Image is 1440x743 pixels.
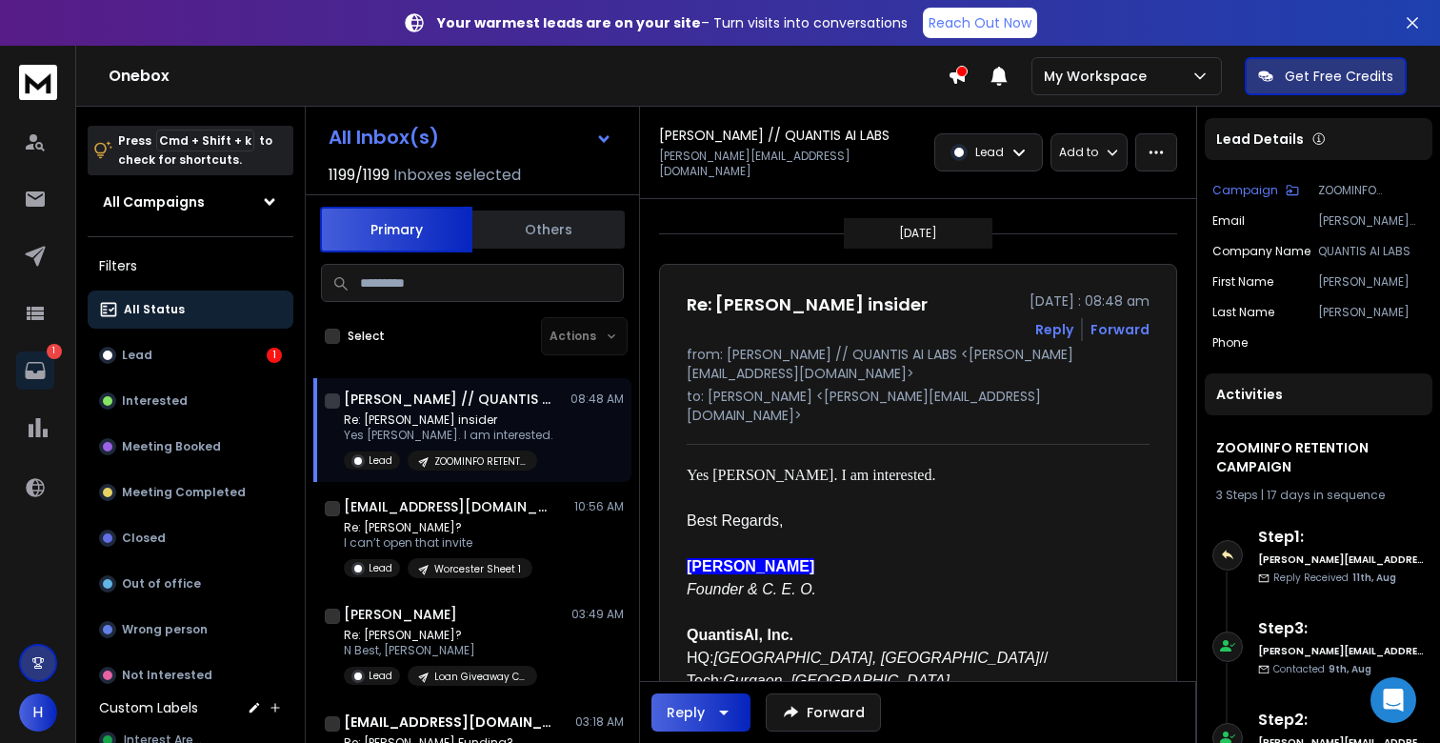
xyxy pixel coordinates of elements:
[1258,526,1425,549] h6: Step 1 :
[99,698,198,717] h3: Custom Labels
[369,669,392,683] p: Lead
[1216,130,1304,149] p: Lead Details
[899,226,937,241] p: [DATE]
[437,13,701,32] strong: Your warmest leads are on your site
[344,520,532,535] p: Re: [PERSON_NAME]?
[1285,67,1393,86] p: Get Free Credits
[344,390,553,409] h1: [PERSON_NAME] // QUANTIS AI LABS
[88,565,293,603] button: Out of office
[1267,487,1385,503] span: 17 days in sequence
[348,329,385,344] label: Select
[766,693,881,732] button: Forward
[687,627,793,643] span: QuantisAI, Inc.
[313,118,628,156] button: All Inbox(s)
[575,714,624,730] p: 03:18 AM
[122,576,201,592] p: Out of office
[344,535,532,551] p: I can’t open that invite
[369,453,392,468] p: Lead
[344,713,553,732] h1: [EMAIL_ADDRESS][DOMAIN_NAME]
[88,291,293,329] button: All Status
[723,673,950,689] i: Gurgaon, [GEOGRAPHIC_DATA]
[713,650,1039,666] i: [GEOGRAPHIC_DATA], [GEOGRAPHIC_DATA]
[329,164,390,187] span: 1199 / 1199
[1090,320,1150,339] div: Forward
[1212,274,1273,290] p: First Name
[344,628,537,643] p: Re: [PERSON_NAME]?
[1258,644,1425,658] h6: [PERSON_NAME][EMAIL_ADDRESS][DOMAIN_NAME]
[1212,213,1245,229] p: Email
[434,454,526,469] p: ZOOMINFO RETENTION CAMPAIGN
[1258,552,1425,567] h6: [PERSON_NAME][EMAIL_ADDRESS][DOMAIN_NAME]
[88,252,293,279] h3: Filters
[434,562,521,576] p: Worcester Sheet 1
[651,693,750,732] button: Reply
[667,703,705,722] div: Reply
[1212,183,1278,198] p: Campaign
[1205,373,1432,415] div: Activities
[434,670,526,684] p: Loan Giveaway CEM
[1318,305,1425,320] p: [PERSON_NAME]
[687,650,1051,689] span: HQ: // Tech:
[320,207,472,252] button: Primary
[369,561,392,575] p: Lead
[267,348,282,363] div: 1
[687,464,1134,487] div: Yes [PERSON_NAME]. I am interested.
[344,605,457,624] h1: [PERSON_NAME]
[1370,677,1416,723] div: Open Intercom Messenger
[574,499,624,514] p: 10:56 AM
[1212,335,1248,351] p: Phone
[122,485,246,500] p: Meeting Completed
[687,291,928,318] h1: Re: [PERSON_NAME] insider
[124,302,185,317] p: All Status
[1212,305,1274,320] p: Last Name
[472,209,625,251] button: Others
[344,643,537,658] p: N Best, [PERSON_NAME]
[19,693,57,732] button: H
[88,473,293,512] button: Meeting Completed
[923,8,1037,38] a: Reach Out Now
[344,428,553,443] p: Yes [PERSON_NAME]. I am interested.
[1212,183,1299,198] button: Campaign
[122,439,221,454] p: Meeting Booked
[1059,145,1098,160] p: Add to
[122,393,188,409] p: Interested
[122,622,208,637] p: Wrong person
[1258,709,1425,732] h6: Step 2 :
[929,13,1031,32] p: Reach Out Now
[122,531,166,546] p: Closed
[571,607,624,622] p: 03:49 AM
[437,13,908,32] p: – Turn visits into conversations
[570,392,624,407] p: 08:48 AM
[1318,274,1425,290] p: [PERSON_NAME]
[88,519,293,557] button: Closed
[19,65,57,100] img: logo
[1044,67,1154,86] p: My Workspace
[1273,571,1396,585] p: Reply Received
[1273,662,1371,676] p: Contacted
[687,387,1150,425] p: to: [PERSON_NAME] <[PERSON_NAME][EMAIL_ADDRESS][DOMAIN_NAME]>
[1329,662,1371,676] span: 9th, Aug
[88,611,293,649] button: Wrong person
[975,145,1004,160] p: Lead
[103,192,205,211] h1: All Campaigns
[329,128,439,147] h1: All Inbox(s)
[344,497,553,516] h1: [EMAIL_ADDRESS][DOMAIN_NAME]
[1318,244,1425,259] p: QUANTIS AI LABS
[88,656,293,694] button: Not Interested
[1352,571,1396,585] span: 11th, Aug
[88,382,293,420] button: Interested
[1318,213,1425,229] p: [PERSON_NAME][EMAIL_ADDRESS][DOMAIN_NAME]
[687,512,783,529] span: Best Regards,
[1030,291,1150,311] p: [DATE] : 08:48 am
[16,351,54,390] a: 1
[122,668,212,683] p: Not Interested
[393,164,521,187] h3: Inboxes selected
[88,183,293,221] button: All Campaigns
[122,348,152,363] p: Lead
[1258,617,1425,640] h6: Step 3 :
[156,130,254,151] span: Cmd + Shift + k
[1216,488,1421,503] div: |
[1245,57,1407,95] button: Get Free Credits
